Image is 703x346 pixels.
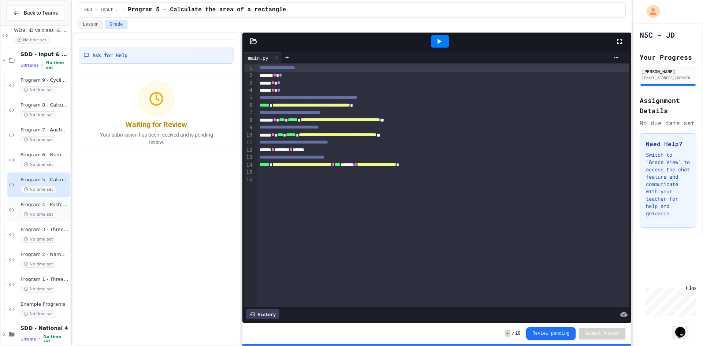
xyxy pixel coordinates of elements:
[21,286,56,293] span: No time set
[21,77,68,83] span: Program 9 - Cycling speed
[21,51,68,57] span: SDD - Input & Output, simple calculations
[512,331,514,336] span: /
[642,75,694,81] div: [EMAIL_ADDRESS][DOMAIN_NAME]
[24,9,58,17] span: Back to Teams
[639,3,662,20] div: My Account
[105,20,127,29] button: Grade
[244,131,253,139] div: 10
[244,139,253,146] div: 11
[128,5,286,14] span: Program 5 - Calculate the area of a rectangle
[126,119,187,130] div: Waiting for Review
[90,131,222,146] p: Your submission has been received and is pending review.
[505,330,510,337] span: -
[21,102,68,108] span: Program 8 - Calculating the atomic weight of [MEDICAL_DATA] (alkanes)
[21,227,68,233] span: Program 3 - Three in, Three out (Formatted)
[21,152,68,158] span: Program 6 - Number generator
[21,202,68,208] span: Program 4 - Postcode formatter
[244,94,253,101] div: 5
[39,336,40,342] span: •
[585,331,620,336] span: Submit Answer
[84,7,119,13] span: SDD - Input & Output, simple calculations
[21,86,56,93] span: No time set
[244,124,253,131] div: 9
[78,20,103,29] button: Lesson
[21,301,68,308] span: Example Programs
[21,276,68,283] span: Program 1 - Three in, three out
[646,151,690,217] p: Switch to "Grade View" to access the chat feature and communicate with your teacher for help and ...
[21,325,68,331] span: SDD - National 4
[244,102,253,109] div: 6
[640,95,696,116] h2: Assignment Details
[244,87,253,94] div: 4
[640,119,696,127] div: No due date set
[244,72,253,79] div: 2
[244,176,253,183] div: 16
[21,236,56,243] span: No time set
[672,317,696,339] iframe: chat widget
[21,337,36,342] span: 1 items
[244,154,253,161] div: 13
[21,261,56,268] span: No time set
[21,186,56,193] span: No time set
[646,139,690,148] h3: Need Help?
[42,62,43,68] span: •
[3,3,51,46] div: Chat with us now!Close
[21,136,56,143] span: No time set
[21,161,56,168] span: No time set
[640,30,675,40] h1: N5C - JD
[244,146,253,154] div: 12
[21,111,56,118] span: No time set
[244,161,253,169] div: 14
[21,177,68,183] span: Program 5 - Calculate the area of a rectangle
[21,127,68,133] span: Program 7 - Auction fee
[21,252,68,258] span: Program 2 - Name Swapper
[21,310,56,317] span: No time set
[244,52,281,63] div: main.py
[244,54,272,62] div: main.py
[14,27,68,34] span: WD9: ID vs class (& addressing)
[579,328,625,339] button: Submit Answer
[21,63,39,68] span: 10 items
[244,109,253,116] div: 7
[244,169,253,176] div: 15
[640,52,696,62] h2: Your Progress
[7,5,64,21] button: Back to Teams
[642,68,694,75] div: [PERSON_NAME]
[43,334,68,344] span: No time set
[46,60,68,70] span: No time set
[246,309,279,319] div: History
[642,285,696,316] iframe: chat widget
[21,211,56,218] span: No time set
[515,331,520,336] span: 10
[92,52,127,59] span: Ask for Help
[122,7,125,13] span: /
[244,79,253,87] div: 3
[244,64,253,72] div: 1
[526,327,576,340] button: Review pending
[244,117,253,124] div: 8
[14,37,50,44] span: No time set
